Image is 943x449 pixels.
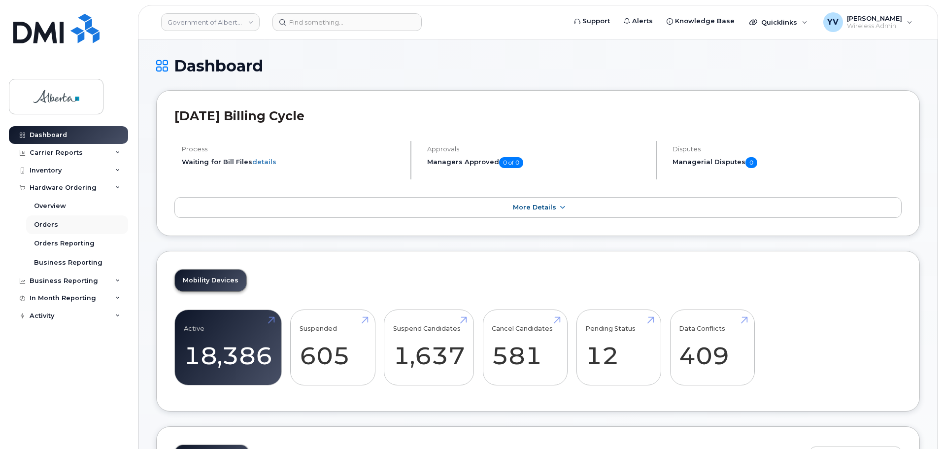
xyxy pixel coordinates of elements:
[513,204,556,211] span: More Details
[300,315,366,380] a: Suspended 605
[427,157,647,168] h5: Managers Approved
[673,157,902,168] h5: Managerial Disputes
[184,315,272,380] a: Active 18,386
[585,315,652,380] a: Pending Status 12
[175,270,246,291] a: Mobility Devices
[679,315,745,380] a: Data Conflicts 409
[393,315,465,380] a: Suspend Candidates 1,637
[156,57,920,74] h1: Dashboard
[182,157,402,167] li: Waiting for Bill Files
[252,158,276,166] a: details
[427,145,647,153] h4: Approvals
[673,145,902,153] h4: Disputes
[499,157,523,168] span: 0 of 0
[492,315,558,380] a: Cancel Candidates 581
[745,157,757,168] span: 0
[174,108,902,123] h2: [DATE] Billing Cycle
[182,145,402,153] h4: Process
